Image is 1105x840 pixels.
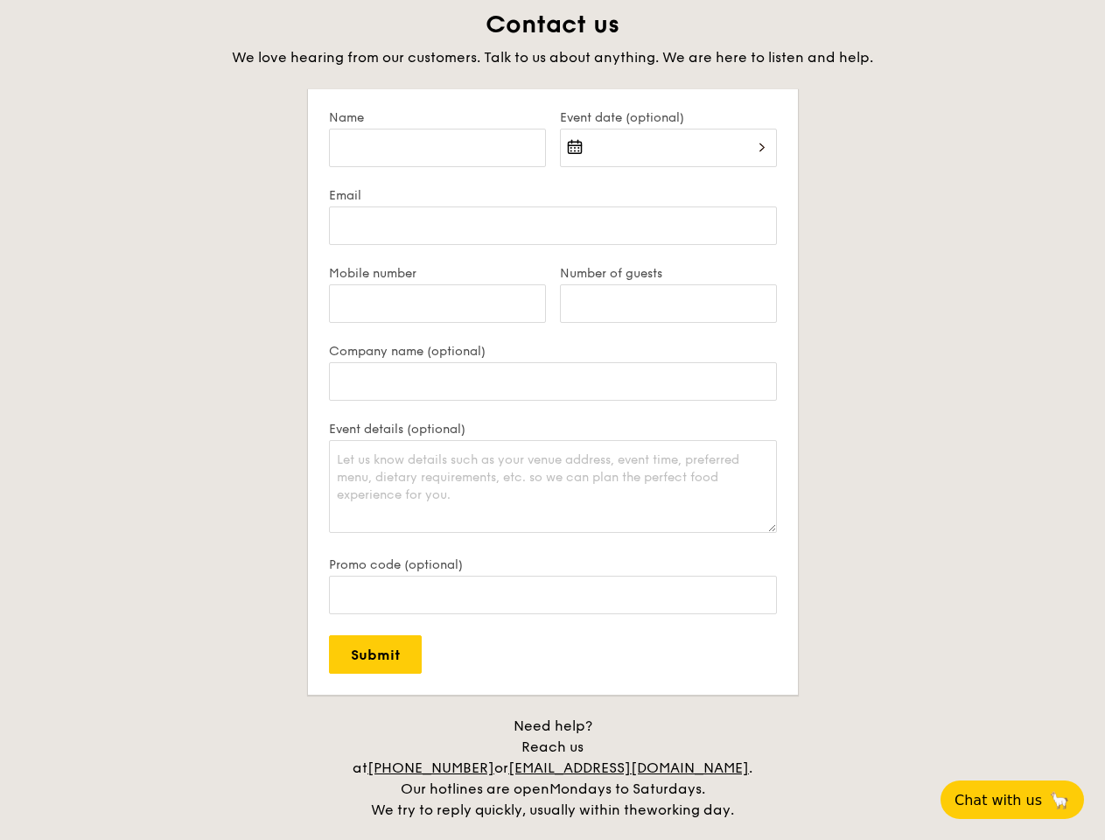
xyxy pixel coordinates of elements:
span: 🦙 [1049,790,1070,810]
label: Name [329,110,546,125]
label: Mobile number [329,266,546,281]
label: Event details (optional) [329,422,777,437]
label: Event date (optional) [560,110,777,125]
span: We love hearing from our customers. Talk to us about anything. We are here to listen and help. [232,49,873,66]
input: Submit [329,635,422,674]
button: Chat with us🦙 [941,780,1084,819]
a: [PHONE_NUMBER] [367,759,494,776]
label: Company name (optional) [329,344,777,359]
label: Promo code (optional) [329,557,777,572]
span: working day. [647,801,734,818]
label: Email [329,188,777,203]
textarea: Let us know details such as your venue address, event time, preferred menu, dietary requirements,... [329,440,777,533]
span: Contact us [486,10,619,39]
label: Number of guests [560,266,777,281]
span: Chat with us [955,792,1042,808]
div: Need help? Reach us at or . Our hotlines are open We try to reply quickly, usually within the [334,716,772,821]
span: Mondays to Saturdays. [549,780,705,797]
a: [EMAIL_ADDRESS][DOMAIN_NAME] [508,759,749,776]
